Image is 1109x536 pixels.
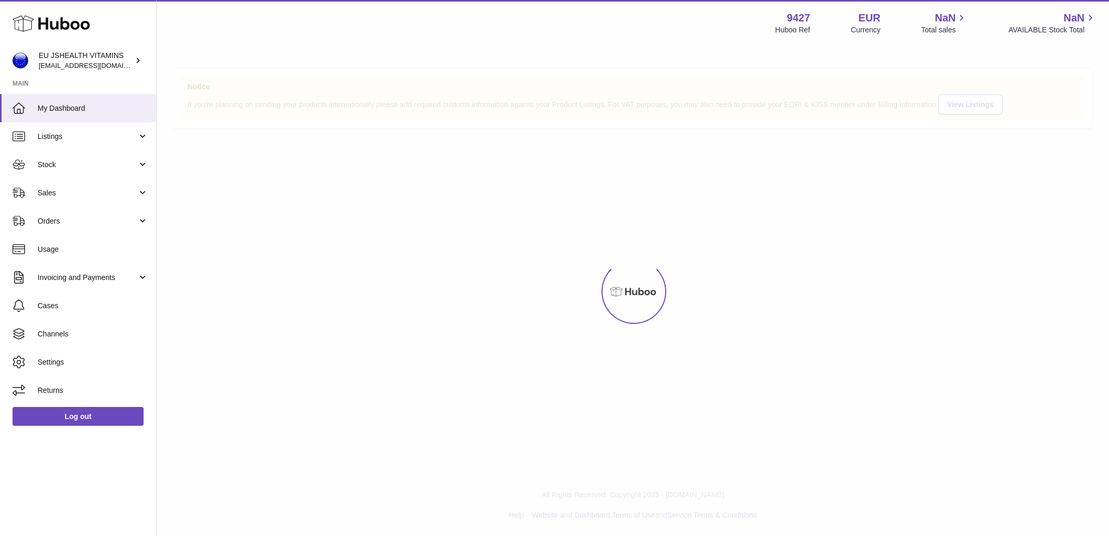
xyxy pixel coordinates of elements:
span: Cases [38,301,148,311]
span: Usage [38,244,148,254]
span: [EMAIL_ADDRESS][DOMAIN_NAME] [39,61,154,69]
span: Invoicing and Payments [38,273,137,283]
strong: EUR [858,11,880,25]
span: Sales [38,188,137,198]
span: My Dashboard [38,103,148,113]
div: EU JSHEALTH VITAMINS [39,51,133,71]
span: Returns [38,386,148,395]
strong: 9427 [787,11,810,25]
img: internalAdmin-9427@internal.huboo.com [13,53,28,68]
span: Stock [38,160,137,170]
span: Orders [38,216,137,226]
span: Channels [38,329,148,339]
span: Settings [38,357,148,367]
a: Log out [13,407,144,426]
span: Listings [38,132,137,142]
span: AVAILABLE Stock Total [1008,25,1096,35]
span: Total sales [921,25,968,35]
span: NaN [1064,11,1084,25]
div: Huboo Ref [775,25,810,35]
a: NaN AVAILABLE Stock Total [1008,11,1096,35]
div: Currency [851,25,881,35]
span: NaN [935,11,955,25]
a: NaN Total sales [921,11,968,35]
